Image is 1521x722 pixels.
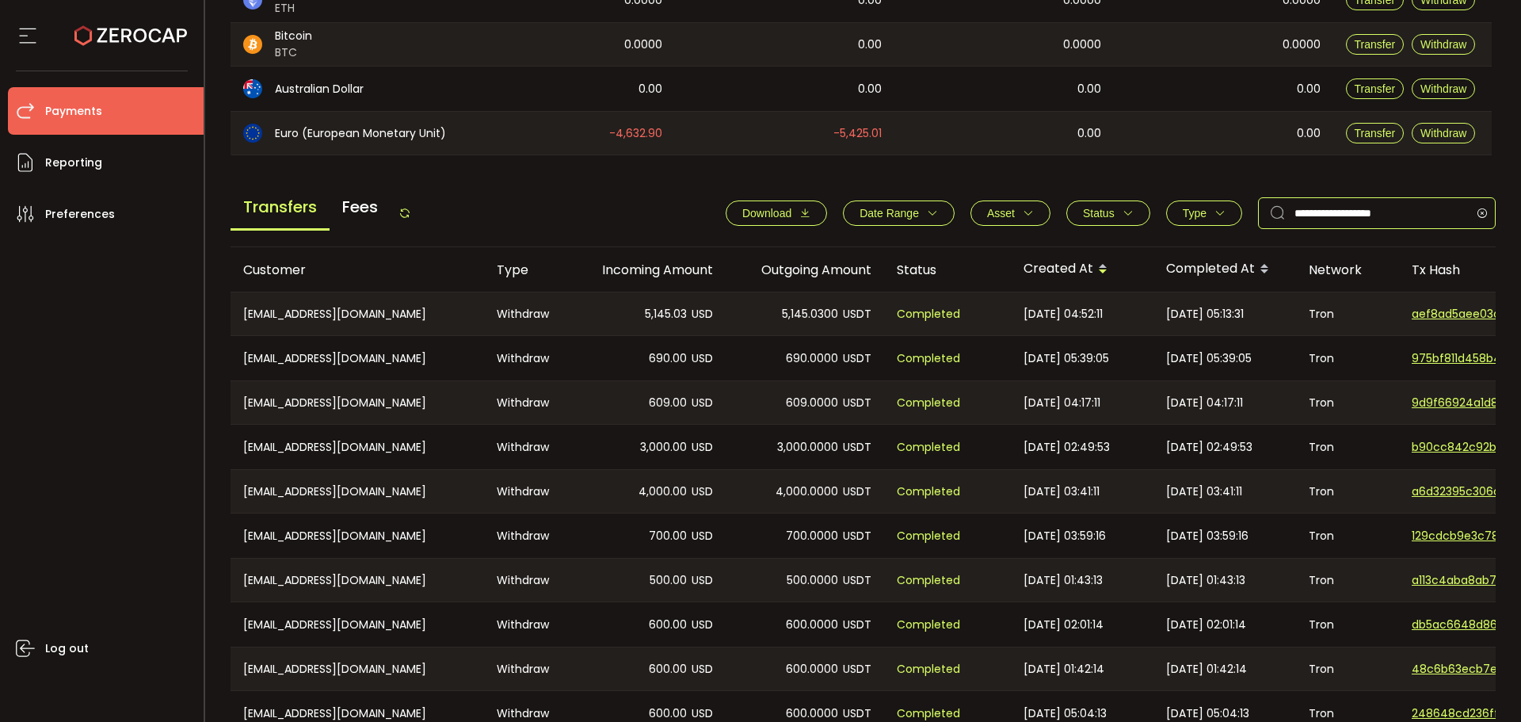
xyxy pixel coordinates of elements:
[1166,350,1252,368] span: [DATE] 05:39:05
[692,527,713,545] span: USD
[275,125,446,142] span: Euro (European Monetary Unit)
[1355,82,1396,95] span: Transfer
[45,100,102,123] span: Payments
[1024,438,1110,457] span: [DATE] 02:49:53
[897,438,960,457] span: Completed
[897,483,960,501] span: Completed
[231,470,484,513] div: [EMAIL_ADDRESS][DOMAIN_NAME]
[692,350,713,368] span: USD
[786,660,838,678] span: 600.0000
[1166,527,1248,545] span: [DATE] 03:59:16
[897,350,960,368] span: Completed
[1412,34,1475,55] button: Withdraw
[231,336,484,380] div: [EMAIL_ADDRESS][DOMAIN_NAME]
[692,660,713,678] span: USD
[843,616,871,634] span: USDT
[1024,571,1103,590] span: [DATE] 01:43:13
[1420,38,1466,51] span: Withdraw
[645,305,687,323] span: 5,145.03
[843,571,871,590] span: USDT
[243,79,262,98] img: aud_portfolio.svg
[231,514,484,558] div: [EMAIL_ADDRESS][DOMAIN_NAME]
[1355,38,1396,51] span: Transfer
[1442,646,1521,722] iframe: Chat Widget
[649,660,687,678] span: 600.00
[1296,514,1399,558] div: Tron
[649,616,687,634] span: 600.00
[987,207,1015,220] span: Asset
[639,80,662,98] span: 0.00
[786,394,838,412] span: 609.0000
[1063,36,1101,54] span: 0.0000
[1296,648,1399,690] div: Tron
[639,483,687,501] span: 4,000.00
[624,36,662,54] span: 0.0000
[692,438,713,457] span: USD
[231,381,484,424] div: [EMAIL_ADDRESS][DOMAIN_NAME]
[1024,350,1109,368] span: [DATE] 05:39:05
[897,527,960,545] span: Completed
[692,305,713,323] span: USD
[1183,207,1207,220] span: Type
[649,527,687,545] span: 700.00
[275,28,312,44] span: Bitcoin
[833,124,882,143] span: -5,425.01
[231,185,330,231] span: Transfers
[782,305,838,323] span: 5,145.0300
[1153,256,1296,283] div: Completed At
[484,381,567,424] div: Withdraw
[1166,305,1244,323] span: [DATE] 05:13:31
[1420,127,1466,139] span: Withdraw
[45,637,89,660] span: Log out
[1296,336,1399,380] div: Tron
[1166,660,1247,678] span: [DATE] 01:42:14
[843,350,871,368] span: USDT
[484,336,567,380] div: Withdraw
[860,207,919,220] span: Date Range
[231,648,484,690] div: [EMAIL_ADDRESS][DOMAIN_NAME]
[1024,616,1104,634] span: [DATE] 02:01:14
[275,81,364,97] span: Australian Dollar
[649,394,687,412] span: 609.00
[692,483,713,501] span: USD
[1166,483,1242,501] span: [DATE] 03:41:11
[843,527,871,545] span: USDT
[1024,394,1100,412] span: [DATE] 04:17:11
[1412,78,1475,99] button: Withdraw
[649,350,687,368] span: 690.00
[776,483,838,501] span: 4,000.0000
[484,648,567,690] div: Withdraw
[1297,124,1321,143] span: 0.00
[1296,292,1399,335] div: Tron
[787,571,838,590] span: 500.0000
[858,80,882,98] span: 0.00
[1077,80,1101,98] span: 0.00
[1166,201,1242,226] button: Type
[843,305,871,323] span: USDT
[1166,616,1246,634] span: [DATE] 02:01:14
[897,305,960,323] span: Completed
[484,261,567,279] div: Type
[484,425,567,469] div: Withdraw
[1024,527,1106,545] span: [DATE] 03:59:16
[231,261,484,279] div: Customer
[1296,261,1399,279] div: Network
[786,527,838,545] span: 700.0000
[1346,123,1405,143] button: Transfer
[786,350,838,368] span: 690.0000
[1296,602,1399,647] div: Tron
[243,124,262,143] img: eur_portfolio.svg
[484,559,567,602] div: Withdraw
[1024,483,1100,501] span: [DATE] 03:41:11
[1011,256,1153,283] div: Created At
[275,44,312,61] span: BTC
[231,292,484,335] div: [EMAIL_ADDRESS][DOMAIN_NAME]
[1296,470,1399,513] div: Tron
[1296,559,1399,602] div: Tron
[1297,80,1321,98] span: 0.00
[567,261,726,279] div: Incoming Amount
[484,514,567,558] div: Withdraw
[1024,660,1104,678] span: [DATE] 01:42:14
[1420,82,1466,95] span: Withdraw
[484,470,567,513] div: Withdraw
